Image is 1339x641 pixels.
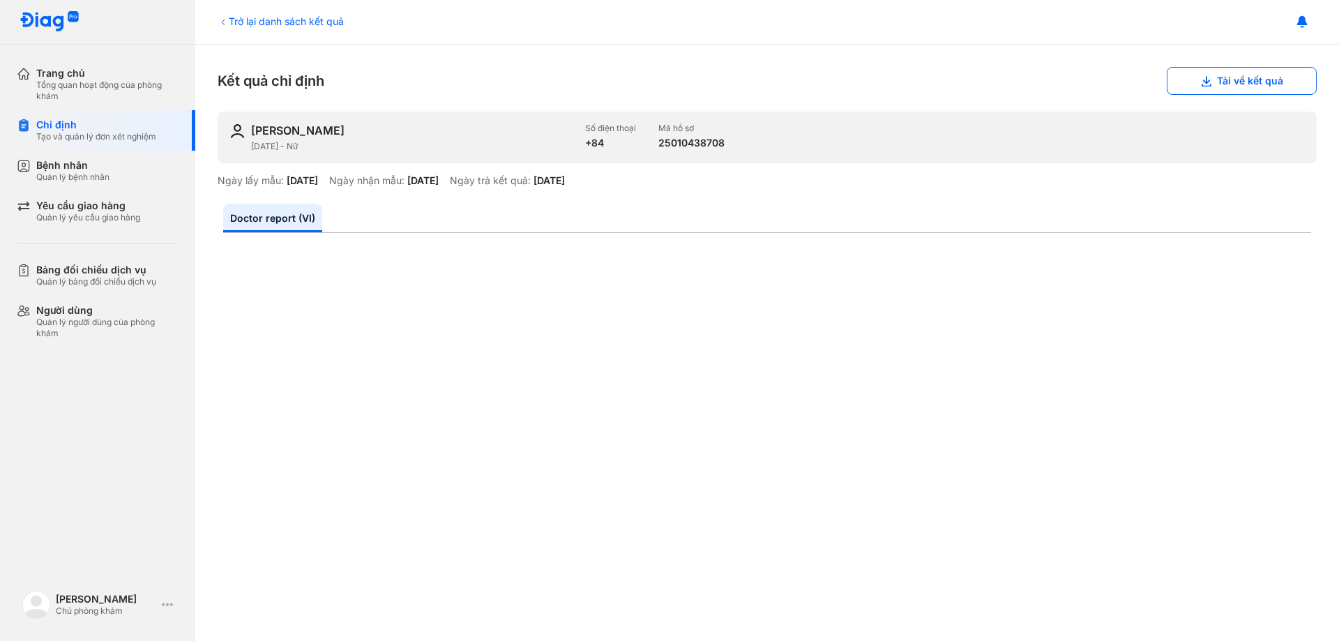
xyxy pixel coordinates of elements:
[36,317,179,339] div: Quản lý người dùng của phòng khám
[658,123,725,134] div: Mã hồ sơ
[223,204,322,232] a: Doctor report (VI)
[287,174,318,187] div: [DATE]
[329,174,404,187] div: Ngày nhận mẫu:
[218,14,344,29] div: Trở lại danh sách kết quả
[56,605,156,617] div: Chủ phòng khám
[36,131,156,142] div: Tạo và quản lý đơn xét nghiệm
[56,593,156,605] div: [PERSON_NAME]
[36,199,140,212] div: Yêu cầu giao hàng
[1167,67,1317,95] button: Tải về kết quả
[658,137,725,149] div: 25010438708
[36,159,109,172] div: Bệnh nhân
[407,174,439,187] div: [DATE]
[20,11,80,33] img: logo
[36,80,179,102] div: Tổng quan hoạt động của phòng khám
[36,276,156,287] div: Quản lý bảng đối chiếu dịch vụ
[36,172,109,183] div: Quản lý bệnh nhân
[36,67,179,80] div: Trang chủ
[251,123,345,138] div: [PERSON_NAME]
[36,264,156,276] div: Bảng đối chiếu dịch vụ
[585,123,636,134] div: Số điện thoại
[229,123,245,139] img: user-icon
[218,174,284,187] div: Ngày lấy mẫu:
[36,212,140,223] div: Quản lý yêu cầu giao hàng
[36,119,156,131] div: Chỉ định
[36,304,179,317] div: Người dùng
[251,141,574,152] div: [DATE] - Nữ
[585,137,636,149] div: +84
[218,67,1317,95] div: Kết quả chỉ định
[534,174,565,187] div: [DATE]
[450,174,531,187] div: Ngày trả kết quả:
[22,591,50,619] img: logo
